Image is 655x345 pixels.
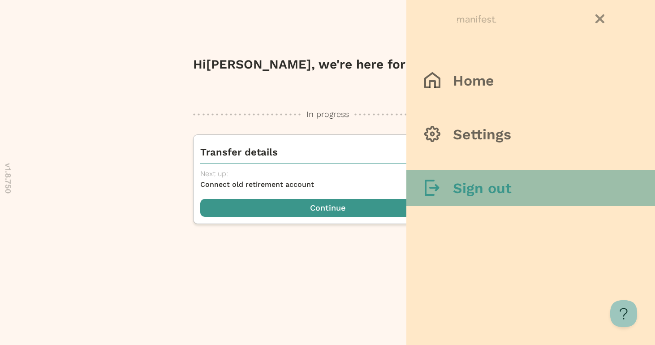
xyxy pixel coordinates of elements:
h3: Sign out [453,179,512,197]
button: Sign out [406,170,655,206]
iframe: Toggle Customer Support [610,300,637,327]
button: Settings [406,116,655,152]
h3: Home [453,72,494,90]
h3: Settings [453,125,511,143]
button: Home [406,63,655,99]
